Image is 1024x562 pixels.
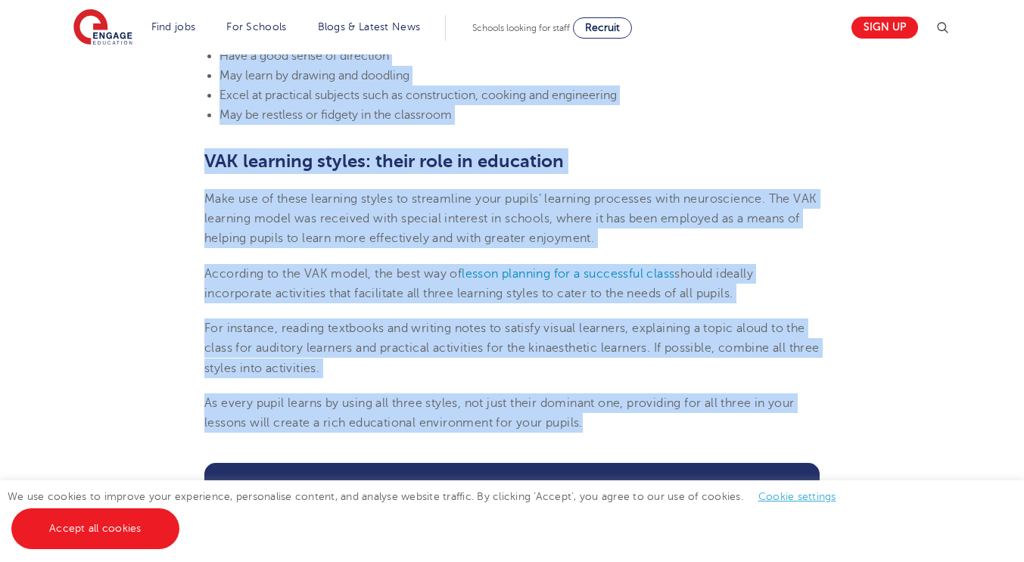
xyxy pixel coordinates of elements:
span: Make use of these learning styles to streamline your pupils’ learning processes with neuroscience... [204,192,817,246]
a: Sign up [851,17,918,39]
span: As every pupil learns by using all three styles, not just their dominant one, providing for all t... [204,396,795,430]
span: Recruit [585,22,620,33]
img: Engage Education [73,9,132,47]
b: VAK learning styles: their role in education [204,151,564,172]
a: For Schools [226,21,286,33]
a: Find jobs [151,21,196,33]
span: Excel at practical subjects such as construction, cooking and engineering [219,88,617,102]
span: May be restless or fidgety in the classroom [219,108,452,122]
a: Recruit [573,17,632,39]
a: Blogs & Latest News [318,21,421,33]
span: We use cookies to improve your experience, personalise content, and analyse website traffic. By c... [8,491,851,534]
span: For instance, reading textbooks and writing notes to satisfy visual learners, explaining a topic ... [204,321,820,375]
span: Have a good sense of direction [219,49,389,63]
span: According to the VAK model, the best way of [204,267,462,281]
a: Cookie settings [758,491,836,502]
a: lesson planning for a successful class [462,267,674,281]
a: Accept all cookies [11,508,179,549]
span: May learn by drawing and doodling [219,69,409,82]
span: Schools looking for staff [472,23,570,33]
span: should ideally incorporate activities that facilitate all three learning styles to cater to the n... [204,267,753,300]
